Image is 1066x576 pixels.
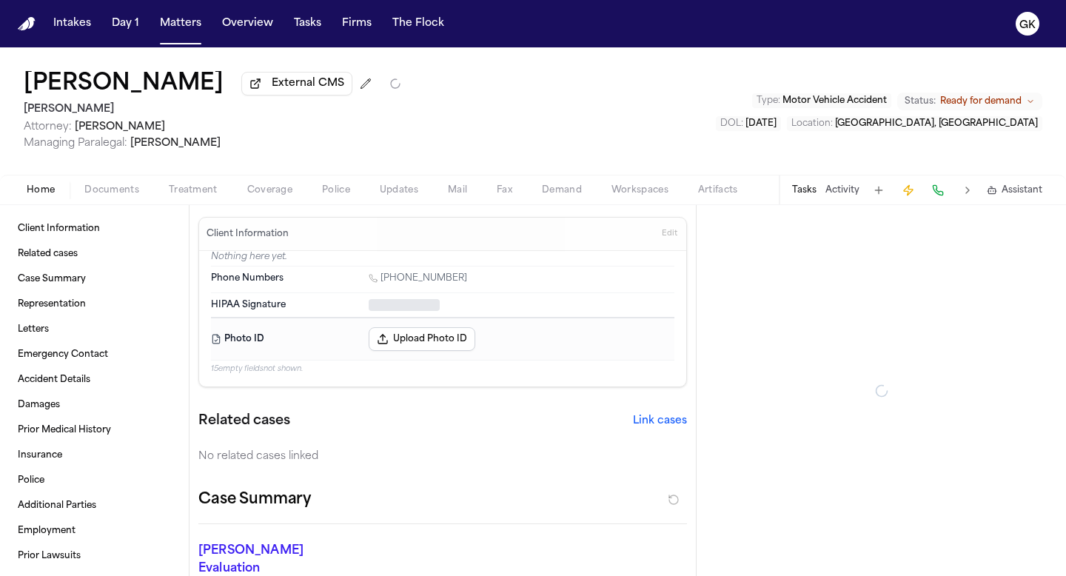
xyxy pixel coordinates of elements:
span: DOL : [720,119,743,128]
span: Documents [84,184,139,196]
p: Nothing here yet. [211,251,674,266]
button: Intakes [47,10,97,37]
a: Damages [12,393,177,417]
span: Updates [380,184,418,196]
button: Link cases [633,414,687,429]
span: Ready for demand [940,96,1022,107]
button: Add Task [868,180,889,201]
span: External CMS [272,76,344,91]
button: Tasks [792,184,817,196]
h2: Related cases [198,411,290,432]
span: Motor Vehicle Accident [782,96,887,105]
a: Insurance [12,443,177,467]
span: Assistant [1002,184,1042,196]
a: Prior Lawsuits [12,544,177,568]
button: Edit matter name [24,71,224,98]
span: [PERSON_NAME] [75,121,165,133]
p: 15 empty fields not shown. [211,364,674,375]
button: Create Immediate Task [898,180,919,201]
button: Tasks [288,10,327,37]
a: Accident Details [12,368,177,392]
span: Police [322,184,350,196]
span: Treatment [169,184,218,196]
span: Phone Numbers [211,272,284,284]
button: Overview [216,10,279,37]
a: Employment [12,519,177,543]
span: Home [27,184,55,196]
span: [PERSON_NAME] [130,138,221,149]
span: [GEOGRAPHIC_DATA], [GEOGRAPHIC_DATA] [835,119,1038,128]
button: Firms [336,10,378,37]
img: Finch Logo [18,17,36,31]
button: Matters [154,10,207,37]
a: Home [18,17,36,31]
a: Representation [12,292,177,316]
span: Fax [497,184,512,196]
span: Managing Paralegal: [24,138,127,149]
button: Edit Location: Irving, TX [787,116,1042,131]
button: Upload Photo ID [369,327,475,351]
span: Artifacts [698,184,738,196]
button: Day 1 [106,10,145,37]
button: Assistant [987,184,1042,196]
a: Prior Medical History [12,418,177,442]
span: Workspaces [611,184,668,196]
span: Location : [791,119,833,128]
span: Type : [757,96,780,105]
h2: [PERSON_NAME] [24,101,401,118]
h1: [PERSON_NAME] [24,71,224,98]
a: Call 1 (469) 408-2803 [369,272,467,284]
span: [DATE] [745,119,777,128]
button: External CMS [241,72,352,96]
span: Attorney: [24,121,72,133]
button: Activity [825,184,859,196]
span: Demand [542,184,582,196]
dt: HIPAA Signature [211,299,360,311]
button: The Flock [386,10,450,37]
a: Case Summary [12,267,177,291]
button: Edit DOL: 2025-06-22 [716,116,781,131]
a: Additional Parties [12,494,177,518]
a: Client Information [12,217,177,241]
div: No related cases linked [198,449,687,464]
button: Change status from Ready for demand [897,93,1042,110]
span: Status: [905,96,936,107]
button: Edit [657,222,682,246]
a: Police [12,469,177,492]
h2: Case Summary [198,488,311,512]
button: Make a Call [928,180,948,201]
a: Emergency Contact [12,343,177,366]
dt: Photo ID [211,327,360,351]
h3: Client Information [204,228,292,240]
span: Edit [662,229,677,239]
a: Related cases [12,242,177,266]
span: Coverage [247,184,292,196]
a: Letters [12,318,177,341]
span: Mail [448,184,467,196]
button: Edit Type: Motor Vehicle Accident [752,93,891,108]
